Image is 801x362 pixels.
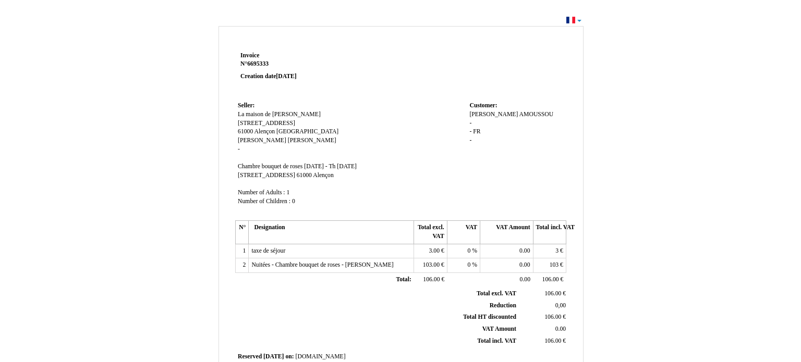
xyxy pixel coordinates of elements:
span: - [238,146,240,153]
th: VAT Amount [480,221,533,244]
td: % [447,258,480,273]
span: AMOUSSOU [519,111,554,118]
span: - [469,137,471,144]
td: € [518,288,568,299]
span: [DATE] [276,73,296,80]
td: € [518,335,568,347]
span: [PERSON_NAME] [469,111,518,118]
span: Alençon [313,172,334,179]
td: € [533,244,566,258]
span: 103 [550,261,559,268]
span: [DOMAIN_NAME] [296,353,346,360]
td: 2 [236,258,249,273]
span: 0 [292,198,295,205]
td: € [414,273,447,288]
span: 103.00 [423,261,440,268]
span: 106.00 [542,276,559,283]
span: Nuitées - Chambre bouquet de roses - [PERSON_NAME] [251,261,393,268]
td: % [447,244,480,258]
span: [PERSON_NAME] [238,137,286,144]
span: Reserved [238,353,262,360]
span: 3.00 [429,247,440,254]
td: € [533,273,566,288]
span: [DATE] [263,353,284,360]
span: FR [473,128,480,135]
span: 0.00 [519,247,530,254]
span: Chambre bouquet de roses [238,163,302,170]
span: 106.00 [544,290,561,297]
th: VAT [447,221,480,244]
span: 0,00 [555,302,566,309]
th: Total excl. VAT [414,221,447,244]
span: Total HT discounted [463,314,516,320]
span: 106.00 [544,314,561,320]
span: VAT Amount [482,326,516,332]
span: Reduction [490,302,516,309]
strong: N° [240,60,365,68]
span: Alençon [254,128,275,135]
span: 1 [287,189,290,196]
span: - [469,120,471,127]
span: 0 [468,247,471,254]
span: 6695333 [247,60,269,67]
span: - [469,128,471,135]
span: 0.00 [519,261,530,268]
th: Total incl. VAT [533,221,566,244]
span: taxe de séjour [251,247,285,254]
th: N° [236,221,249,244]
td: 1 [236,244,249,258]
span: Invoice [240,52,259,59]
span: [PERSON_NAME] [288,137,336,144]
span: Customer: [469,102,497,109]
td: € [533,258,566,273]
span: 0.00 [520,276,530,283]
span: 61000 [297,172,312,179]
span: [GEOGRAPHIC_DATA] [276,128,338,135]
span: Total excl. VAT [477,290,516,297]
span: Seller: [238,102,254,109]
span: [DATE] - Th [DATE] [304,163,357,170]
span: Total incl. VAT [477,338,516,344]
td: € [518,311,568,323]
th: Designation [249,221,414,244]
span: 3 [555,247,559,254]
span: La maison de [PERSON_NAME] [238,111,321,118]
td: € [414,258,447,273]
td: € [414,244,447,258]
span: [STREET_ADDRESS] [238,120,295,127]
span: Total: [396,276,411,283]
span: on: [285,353,294,360]
span: 106.00 [423,276,440,283]
span: 61000 [238,128,253,135]
span: Number of Children : [238,198,290,205]
span: [STREET_ADDRESS] [238,172,295,179]
span: 106.00 [544,338,561,344]
strong: Creation date [240,73,297,80]
span: Number of Adults : [238,189,285,196]
span: 0 [468,261,471,268]
span: 0.00 [555,326,566,332]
